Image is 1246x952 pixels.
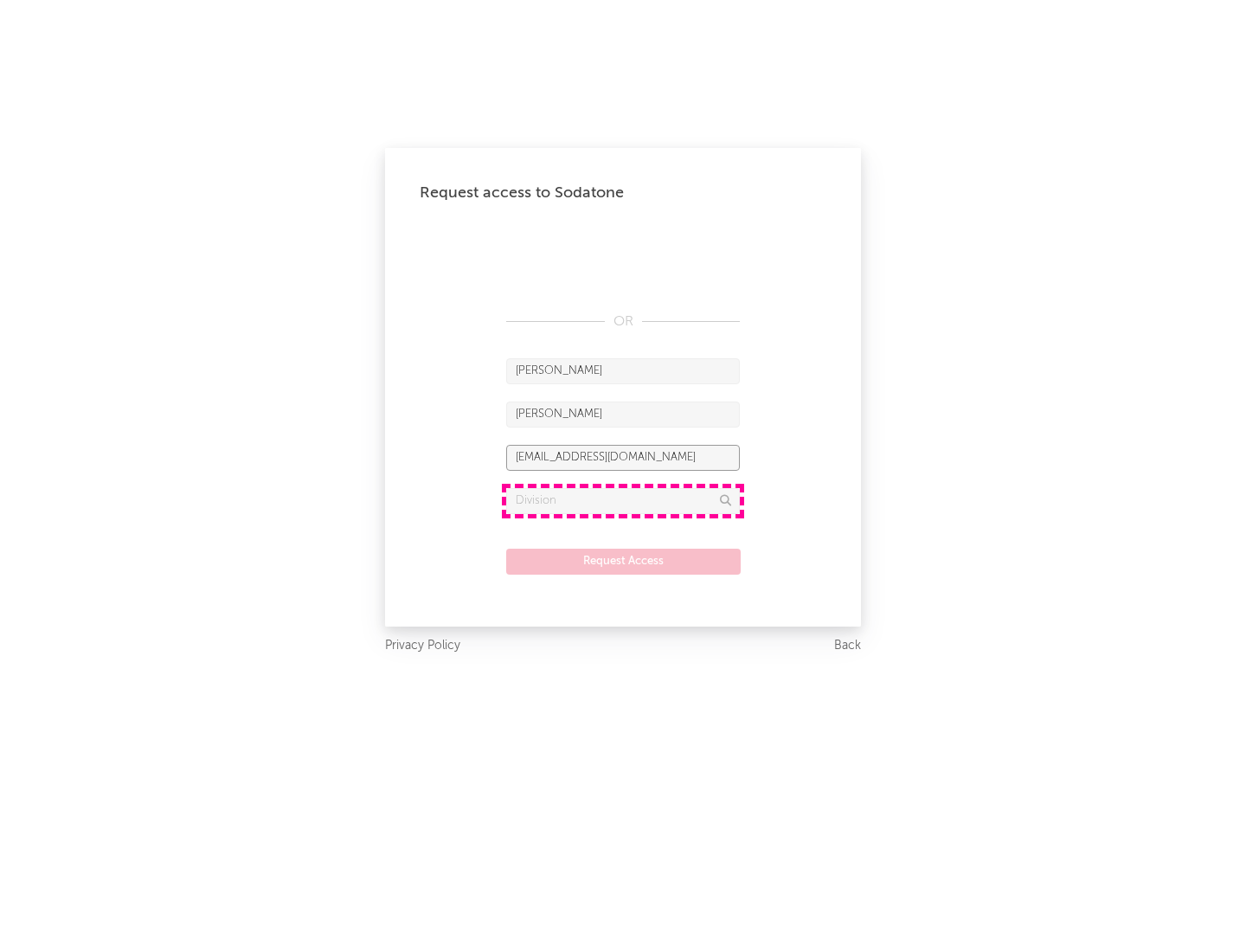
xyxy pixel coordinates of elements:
[834,635,861,657] a: Back
[506,402,740,428] input: Last Name
[506,358,740,384] input: First Name
[385,635,460,657] a: Privacy Policy
[506,488,740,514] input: Division
[506,445,740,471] input: Email
[506,312,740,332] div: OR
[506,549,741,575] button: Request Access
[420,183,826,203] div: Request access to Sodatone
